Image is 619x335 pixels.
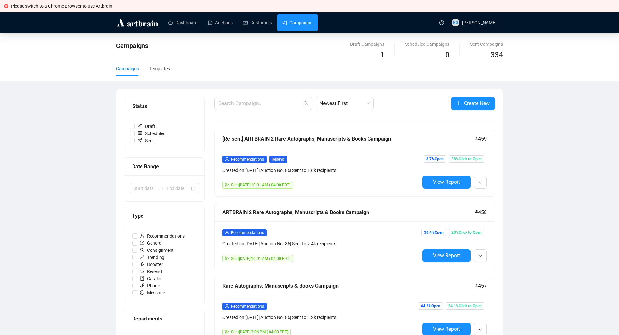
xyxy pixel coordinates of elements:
span: mail [140,241,144,245]
span: rocket [140,262,144,266]
span: Sent [DATE] 10:01 AM (-04:00 EDT) [231,256,290,261]
span: Sent [135,137,157,144]
span: plus [456,101,461,106]
div: Date Range [132,163,197,171]
span: send [225,330,229,334]
span: 1 [380,50,384,59]
span: Phone [137,282,162,289]
span: search [303,101,309,106]
span: down [478,328,482,331]
span: down [478,181,482,184]
span: Sent [DATE] 10:01 AM (-04:00 EDT) [231,183,290,187]
div: Status [132,102,197,110]
span: 0 [445,50,449,59]
span: Create New [464,99,490,107]
span: search [140,248,144,252]
div: Campaigns [116,65,139,72]
span: Recommendations [231,304,264,309]
div: Rare Autographs, Manuscripts & Books Campaign [222,282,475,290]
span: 334 [490,50,503,59]
span: Scheduled [135,130,168,137]
span: message [140,290,144,295]
span: send [225,256,229,260]
span: Campaigns [116,42,148,50]
span: Draft [135,123,158,130]
span: View Report [433,326,460,332]
span: rise [140,255,144,259]
div: Created on [DATE] | Auction No. 86 | Sent to 3.2k recipients [222,314,420,321]
span: question-circle [439,20,444,25]
span: [PERSON_NAME] [462,20,496,25]
span: General [137,240,165,247]
button: Create New [451,97,495,110]
span: 8.7% Open [424,155,446,163]
a: Dashboard [168,14,198,31]
span: Recommendations [231,157,264,162]
span: Sent [DATE] 3:06 PM (-04:00 EDT) [231,330,288,334]
div: Created on [DATE] | Auction No. 86 | Sent to 1.6k recipients [222,167,420,174]
div: Departments [132,315,197,323]
span: phone [140,283,144,288]
a: Customers [243,14,272,31]
div: Please switch to a Chrome Browser to use Artbrain. [11,3,615,10]
span: Newest First [319,97,370,110]
span: Resend [137,268,164,275]
span: Trending [137,254,167,261]
div: Draft Campaigns [350,41,384,48]
span: #457 [475,282,487,290]
a: Auctions [208,14,233,31]
span: close-circle [4,4,8,8]
span: Consignment [137,247,176,254]
span: Booster [137,261,165,268]
span: 24.1% Click to Open [446,302,484,310]
div: [Re-sent] ARTBRAIN 2 Rare Autographs, Manuscripts & Books Campaign [222,135,475,143]
span: down [478,254,482,258]
input: Start date [133,185,156,192]
span: View Report [433,252,460,259]
div: ARTBRAIN 2 Rare Autographs, Manuscripts & Books Campaign [222,208,475,216]
a: [Re-sent] ARTBRAIN 2 Rare Autographs, Manuscripts & Books Campaign#459userRecommendationsResendCr... [214,130,495,197]
span: book [140,276,144,281]
div: Created on [DATE] | Auction No. 86 | Sent to 2.4k recipients [222,240,420,247]
div: Sent Campaigns [470,41,503,48]
a: ARTBRAIN 2 Rare Autographs, Manuscripts & Books Campaign#458userRecommendationsCreated on [DATE]|... [214,203,495,270]
span: Message [137,289,168,296]
button: View Report [422,249,471,262]
a: question-circle [436,12,448,33]
span: Recommendations [231,231,264,235]
span: #458 [475,208,487,216]
span: send [225,183,229,187]
span: swap-right [159,186,164,191]
span: Resend [269,156,287,163]
span: retweet [140,269,144,273]
span: 30.4% Open [421,229,446,236]
div: Templates [149,65,170,72]
span: 20% Click to Open [449,229,484,236]
span: Catalog [137,275,165,282]
div: Type [132,212,197,220]
input: End date [167,185,190,192]
span: user [225,157,229,161]
span: to [159,186,164,191]
a: Campaigns [282,14,312,31]
div: Scheduled Campaigns [405,41,449,48]
span: 44.3% Open [418,302,443,310]
span: user [140,233,144,238]
span: 38% Click to Open [449,155,484,163]
img: logo [116,17,159,28]
span: user [225,304,229,308]
span: RG [453,19,458,26]
span: #459 [475,135,487,143]
span: Recommendations [137,232,187,240]
span: user [225,231,229,234]
span: View Report [433,179,460,185]
button: View Report [422,176,471,189]
input: Search Campaign... [218,100,302,107]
